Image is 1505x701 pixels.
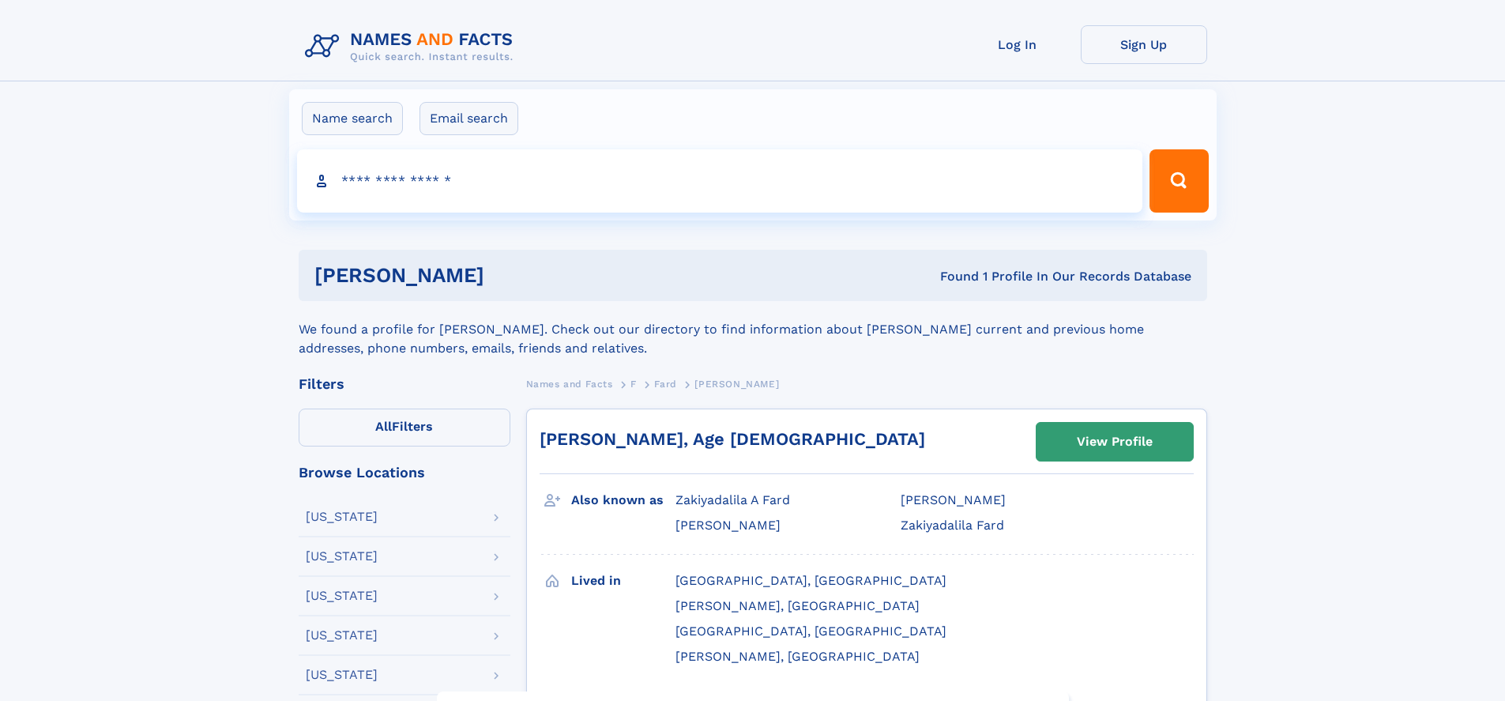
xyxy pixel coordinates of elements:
span: [PERSON_NAME], [GEOGRAPHIC_DATA] [675,649,920,664]
span: Zakiyadalila A Fard [675,492,790,507]
span: [PERSON_NAME] [694,379,779,390]
span: [GEOGRAPHIC_DATA], [GEOGRAPHIC_DATA] [675,624,946,639]
a: View Profile [1037,423,1193,461]
div: View Profile [1077,424,1153,460]
span: [GEOGRAPHIC_DATA], [GEOGRAPHIC_DATA] [675,573,946,588]
span: [PERSON_NAME] [675,518,781,533]
img: Logo Names and Facts [299,25,526,68]
div: [US_STATE] [306,629,378,642]
a: Fard [654,374,676,394]
label: Filters [299,409,510,447]
h3: Lived in [571,567,675,594]
div: [US_STATE] [306,669,378,681]
span: F [630,379,637,390]
a: F [630,374,637,394]
div: Found 1 Profile In Our Records Database [712,268,1191,285]
h3: Also known as [571,487,675,514]
a: Log In [954,25,1081,64]
div: [US_STATE] [306,550,378,563]
span: [PERSON_NAME] [901,492,1006,507]
h1: [PERSON_NAME] [314,266,713,285]
span: Zakiyadalila Fard [901,518,1004,533]
div: We found a profile for [PERSON_NAME]. Check out our directory to find information about [PERSON_N... [299,301,1207,358]
span: Fard [654,379,676,390]
a: [PERSON_NAME], Age [DEMOGRAPHIC_DATA] [540,429,925,449]
div: [US_STATE] [306,511,378,523]
span: [PERSON_NAME], [GEOGRAPHIC_DATA] [675,598,920,613]
div: Filters [299,377,510,391]
div: [US_STATE] [306,590,378,602]
div: Browse Locations [299,465,510,480]
a: Sign Up [1081,25,1207,64]
span: All [375,419,392,434]
button: Search Button [1149,149,1208,213]
a: Names and Facts [526,374,613,394]
label: Email search [420,102,518,135]
label: Name search [302,102,403,135]
input: search input [297,149,1143,213]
